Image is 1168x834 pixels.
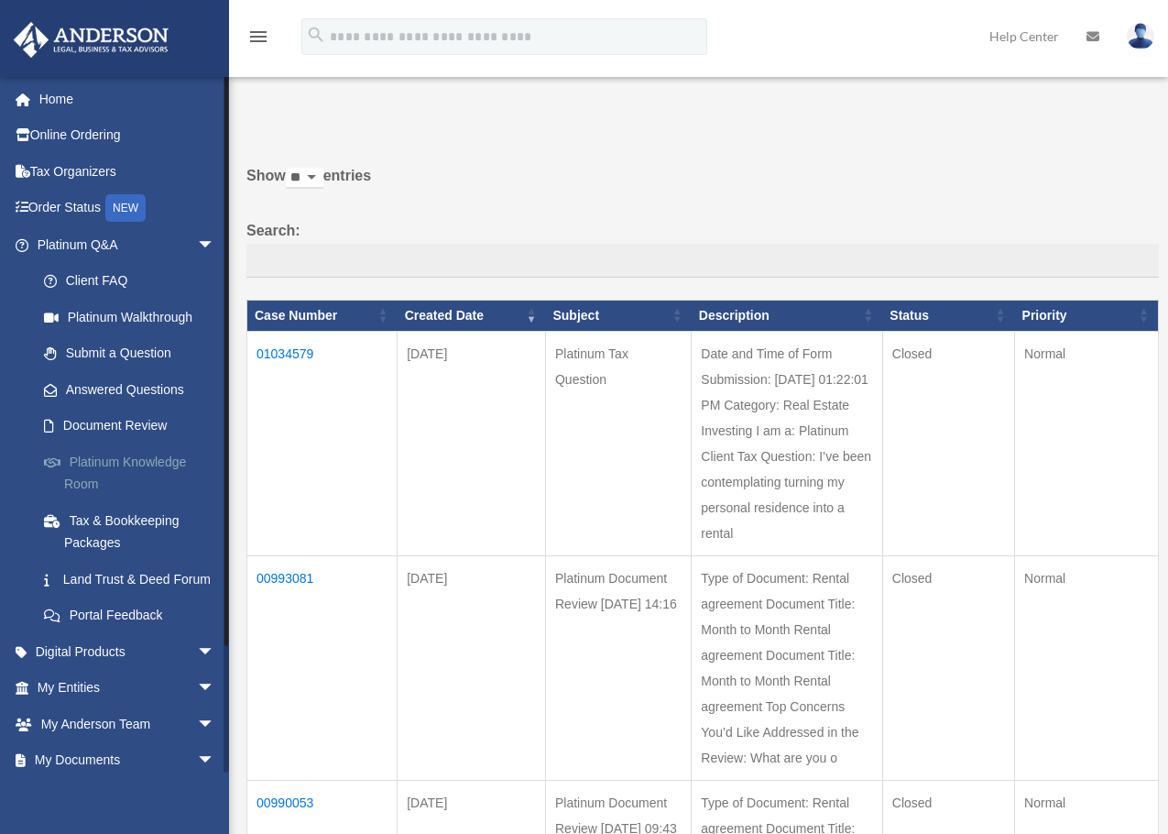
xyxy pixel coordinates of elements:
a: My Documentsarrow_drop_down [13,742,243,779]
td: [DATE] [398,331,546,555]
a: Platinum Q&Aarrow_drop_down [13,226,243,263]
label: Show entries [246,163,1159,207]
select: Showentries [286,168,323,189]
td: Platinum Document Review [DATE] 14:16 [545,555,691,780]
a: Tax & Bookkeeping Packages [26,502,243,561]
a: Portal Feedback [26,598,243,634]
th: Status: activate to sort column ascending [882,301,1014,332]
td: Normal [1015,331,1159,555]
span: arrow_drop_down [197,706,234,743]
i: search [306,25,326,45]
td: [DATE] [398,555,546,780]
a: menu [247,32,269,48]
a: Order StatusNEW [13,190,243,227]
th: Description: activate to sort column ascending [692,301,883,332]
td: Platinum Tax Question [545,331,691,555]
td: Date and Time of Form Submission: [DATE] 01:22:01 PM Category: Real Estate Investing I am a: Plat... [692,331,883,555]
td: 01034579 [247,331,398,555]
a: Tax Organizers [13,153,243,190]
span: arrow_drop_down [197,226,234,264]
input: Search: [246,244,1159,279]
a: My Anderson Teamarrow_drop_down [13,706,243,742]
a: Answered Questions [26,371,234,408]
a: Platinum Walkthrough [26,299,243,335]
a: Platinum Knowledge Room [26,444,243,502]
a: Land Trust & Deed Forum [26,561,243,598]
td: Normal [1015,555,1159,780]
img: User Pic [1127,23,1154,49]
td: 00993081 [247,555,398,780]
img: Anderson Advisors Platinum Portal [8,22,174,58]
label: Search: [246,218,1159,279]
span: arrow_drop_down [197,633,234,671]
a: Submit a Question [26,335,243,372]
a: Home [13,81,243,117]
th: Subject: activate to sort column ascending [545,301,691,332]
td: Closed [882,331,1014,555]
a: Client FAQ [26,263,243,300]
td: Closed [882,555,1014,780]
th: Case Number: activate to sort column ascending [247,301,398,332]
a: Online Ordering [13,117,243,154]
a: My Entitiesarrow_drop_down [13,670,243,707]
td: Type of Document: Rental agreement Document Title: Month to Month Rental agreement Document Title... [692,555,883,780]
th: Created Date: activate to sort column ascending [398,301,546,332]
a: Document Review [26,408,243,444]
span: arrow_drop_down [197,742,234,780]
th: Priority: activate to sort column ascending [1015,301,1159,332]
div: NEW [105,194,146,222]
a: Digital Productsarrow_drop_down [13,633,243,670]
span: arrow_drop_down [197,670,234,708]
i: menu [247,26,269,48]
